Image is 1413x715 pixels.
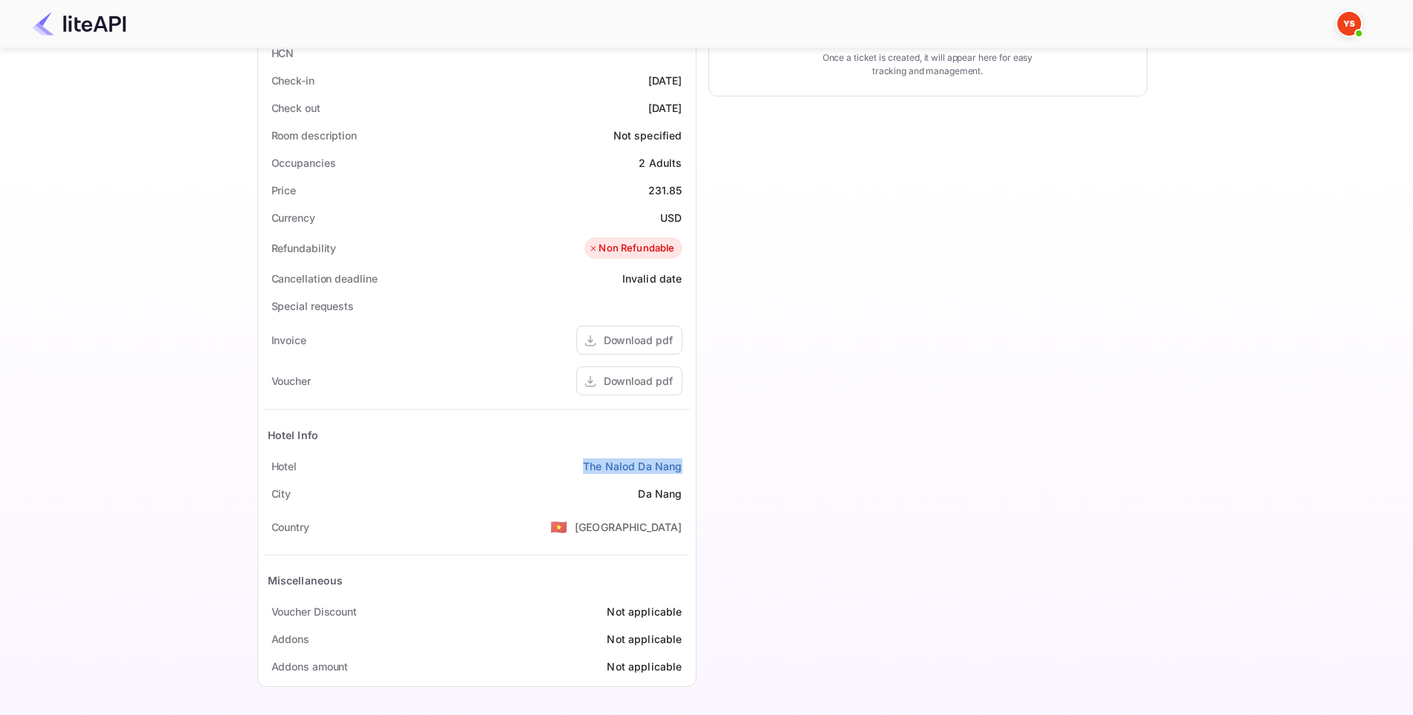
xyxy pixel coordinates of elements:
[639,155,682,171] div: 2 Adults
[271,659,349,674] div: Addons amount
[268,573,343,588] div: Miscellaneous
[271,373,311,389] div: Voucher
[588,241,674,256] div: Non Refundable
[607,659,682,674] div: Not applicable
[604,332,673,348] div: Download pdf
[271,73,314,88] div: Check-in
[613,128,682,143] div: Not specified
[271,128,357,143] div: Room description
[271,519,309,535] div: Country
[271,155,336,171] div: Occupancies
[648,73,682,88] div: [DATE]
[660,210,682,225] div: USD
[268,427,319,443] div: Hotel Info
[271,631,309,647] div: Addons
[575,519,682,535] div: [GEOGRAPHIC_DATA]
[648,182,682,198] div: 231.85
[33,12,126,36] img: LiteAPI Logo
[607,604,682,619] div: Not applicable
[1337,12,1361,36] img: Yandex Support
[271,100,320,116] div: Check out
[271,604,357,619] div: Voucher Discount
[271,210,315,225] div: Currency
[271,240,337,256] div: Refundability
[622,271,682,286] div: Invalid date
[811,51,1045,78] p: Once a ticket is created, it will appear here for easy tracking and management.
[271,182,297,198] div: Price
[604,373,673,389] div: Download pdf
[271,486,292,501] div: City
[550,513,567,540] span: United States
[271,271,378,286] div: Cancellation deadline
[607,631,682,647] div: Not applicable
[271,458,297,474] div: Hotel
[638,486,682,501] div: Da Nang
[648,100,682,116] div: [DATE]
[271,45,294,61] div: HCN
[271,298,354,314] div: Special requests
[583,458,682,474] a: The Nalod Da Nang
[271,332,306,348] div: Invoice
